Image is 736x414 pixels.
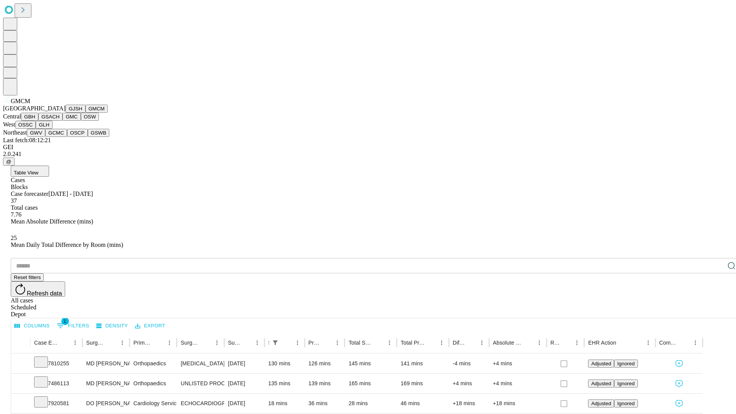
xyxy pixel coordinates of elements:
[228,374,261,393] div: [DATE]
[493,340,522,346] div: Absolute Difference
[6,159,11,164] span: @
[34,354,79,373] div: 7810255
[453,394,485,413] div: +18 mins
[493,354,543,373] div: +4 mins
[11,191,48,197] span: Case forecaster
[85,105,108,113] button: GMCM
[268,340,269,346] div: Scheduled In Room Duration
[493,374,543,393] div: +4 mins
[453,354,485,373] div: -4 mins
[614,360,637,368] button: Ignored
[588,379,614,388] button: Adjusted
[268,374,301,393] div: 135 mins
[86,340,105,346] div: Surgeon Name
[348,394,393,413] div: 28 mins
[321,337,332,348] button: Sort
[11,98,30,104] span: GMCM
[212,337,222,348] button: Menu
[106,337,117,348] button: Sort
[15,377,26,391] button: Expand
[3,137,51,143] span: Last fetch: 08:12:21
[45,129,67,137] button: GCMC
[86,354,126,373] div: MD [PERSON_NAME] [PERSON_NAME] Md
[292,337,303,348] button: Menu
[133,354,173,373] div: Orthopaedics
[15,397,26,411] button: Expand
[67,129,88,137] button: OSCP
[332,337,343,348] button: Menu
[228,354,261,373] div: [DATE]
[59,337,70,348] button: Sort
[133,394,173,413] div: Cardiology Service
[11,166,49,177] button: Table View
[466,337,476,348] button: Sort
[34,374,79,393] div: 7486113
[534,337,545,348] button: Menu
[27,129,45,137] button: GWV
[11,281,65,297] button: Refresh data
[11,242,123,248] span: Mean Daily Total Difference by Room (mins)
[133,320,167,332] button: Export
[659,340,678,346] div: Comments
[476,337,487,348] button: Menu
[493,394,543,413] div: +18 mins
[11,218,93,225] span: Mean Absolute Difference (mins)
[281,337,292,348] button: Sort
[66,105,85,113] button: GJSH
[153,337,164,348] button: Sort
[21,113,38,121] button: GBH
[38,113,62,121] button: GSACH
[614,399,637,407] button: Ignored
[15,357,26,371] button: Expand
[348,340,373,346] div: Total Scheduled Duration
[11,273,44,281] button: Reset filters
[228,340,240,346] div: Surgery Date
[348,374,393,393] div: 165 mins
[27,290,62,297] span: Refresh data
[270,337,281,348] div: 1 active filter
[426,337,436,348] button: Sort
[241,337,252,348] button: Sort
[617,361,634,366] span: Ignored
[309,340,321,346] div: Predicted In Room Duration
[86,394,126,413] div: DO [PERSON_NAME] [PERSON_NAME]
[181,340,200,346] div: Surgery Name
[268,354,301,373] div: 130 mins
[617,381,634,386] span: Ignored
[348,354,393,373] div: 145 mins
[591,381,611,386] span: Adjusted
[3,144,733,151] div: GEI
[14,170,38,176] span: Table View
[201,337,212,348] button: Sort
[614,379,637,388] button: Ignored
[34,394,79,413] div: 7920581
[561,337,572,348] button: Sort
[401,340,425,346] div: Total Predicted Duration
[3,151,733,158] div: 2.0.241
[309,394,341,413] div: 36 mins
[61,317,69,325] span: 1
[164,337,175,348] button: Menu
[523,337,534,348] button: Sort
[591,401,611,406] span: Adjusted
[13,320,52,332] button: Select columns
[133,340,153,346] div: Primary Service
[86,374,126,393] div: MD [PERSON_NAME] [PERSON_NAME] Md
[181,374,220,393] div: UNLISTED PROCEDURE PELVIS OR HIP JOINT
[679,337,690,348] button: Sort
[11,204,38,211] span: Total cases
[270,337,281,348] button: Show filters
[55,320,91,332] button: Show filters
[3,121,15,128] span: West
[3,158,15,166] button: @
[588,360,614,368] button: Adjusted
[94,320,130,332] button: Density
[643,337,654,348] button: Menu
[228,394,261,413] div: [DATE]
[550,340,560,346] div: Resolved in EHR
[401,394,445,413] div: 46 mins
[453,374,485,393] div: +4 mins
[15,121,36,129] button: OSSC
[617,337,628,348] button: Sort
[34,340,58,346] div: Case Epic Id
